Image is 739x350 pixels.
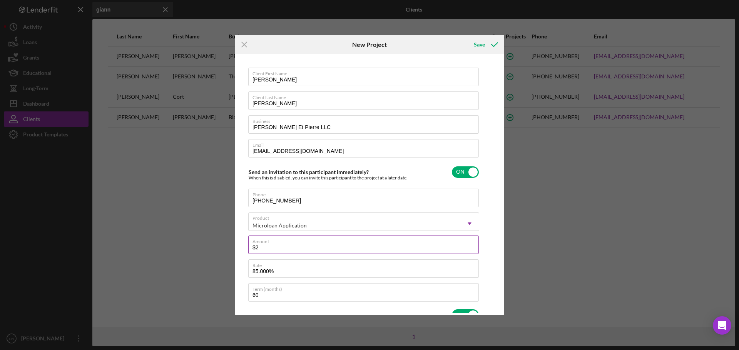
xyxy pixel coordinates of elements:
[249,312,302,318] label: Weekly Status Update
[249,175,408,181] div: When this is disabled, you can invite this participant to the project at a later date.
[466,37,504,52] button: Save
[474,37,485,52] div: Save
[252,236,479,244] label: Amount
[252,189,479,197] label: Phone
[252,68,479,76] label: Client First Name
[252,139,479,148] label: Email
[352,41,387,48] h6: New Project
[252,284,479,292] label: Term (months)
[252,92,479,100] label: Client Last Name
[252,222,307,229] div: Microloan Application
[249,169,369,175] label: Send an invitation to this participant immediately?
[252,116,479,124] label: Business
[252,260,479,268] label: Rate
[713,316,731,335] div: Open Intercom Messenger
